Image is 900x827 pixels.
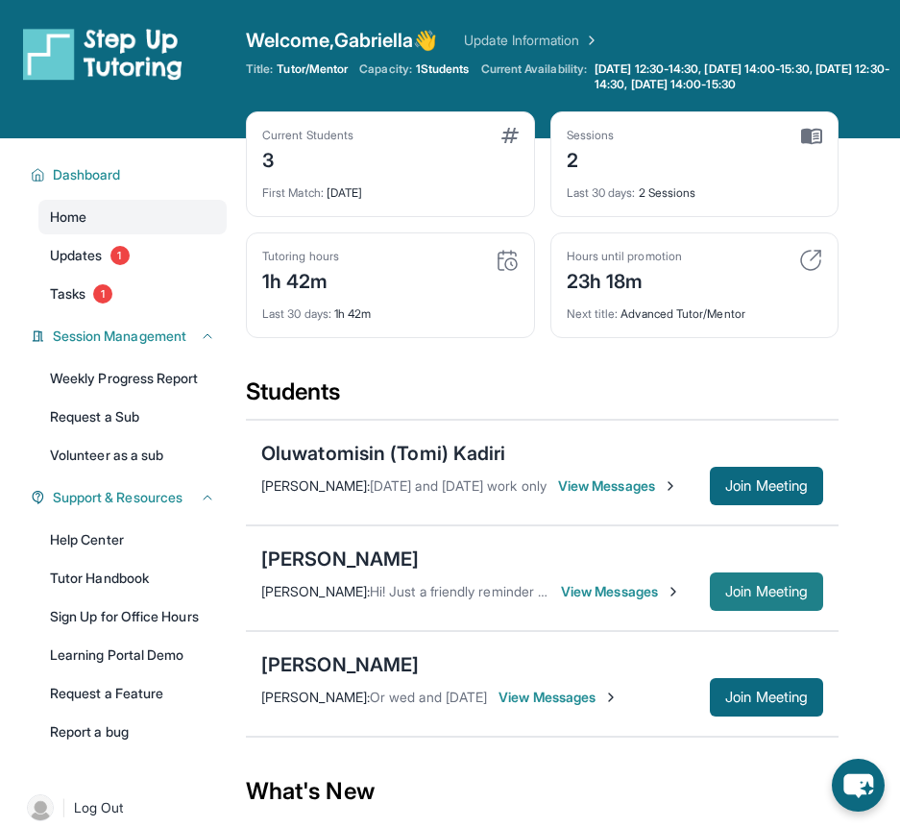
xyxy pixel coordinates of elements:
span: [DATE] 12:30-14:30, [DATE] 14:00-15:30, [DATE] 12:30-14:30, [DATE] 14:00-15:30 [595,61,896,92]
div: 1h 42m [262,264,339,295]
span: | [61,796,66,819]
span: Dashboard [53,165,121,184]
button: Join Meeting [710,572,823,611]
button: Dashboard [45,165,215,184]
div: Tutoring hours [262,249,339,264]
div: Current Students [262,128,353,143]
div: Hours until promotion [567,249,682,264]
span: 1 [93,284,112,304]
div: 2 [567,143,615,174]
span: [DATE] and [DATE] work only [370,477,547,494]
img: card [799,249,822,272]
span: View Messages [558,476,678,496]
span: Tasks [50,284,85,304]
button: Session Management [45,327,215,346]
span: First Match : [262,185,324,200]
span: [PERSON_NAME] : [261,477,370,494]
span: Log Out [74,798,124,817]
span: Tutor/Mentor [277,61,348,77]
span: Capacity: [359,61,412,77]
a: Tutor Handbook [38,561,227,596]
img: Chevron Right [580,31,599,50]
span: Join Meeting [725,480,808,492]
img: Chevron-Right [666,584,681,599]
span: [PERSON_NAME] : [261,689,370,705]
img: Chevron-Right [663,478,678,494]
a: Updates1 [38,238,227,273]
div: 2 Sessions [567,174,823,201]
a: Update Information [464,31,598,50]
div: [DATE] [262,174,519,201]
a: Sign Up for Office Hours [38,599,227,634]
button: Support & Resources [45,488,215,507]
img: card [496,249,519,272]
a: Request a Sub [38,400,227,434]
span: View Messages [499,688,619,707]
span: 1 Students [416,61,470,77]
span: Support & Resources [53,488,182,507]
img: Chevron-Right [603,690,619,705]
div: 3 [262,143,353,174]
span: Join Meeting [725,692,808,703]
span: Welcome, Gabriella 👋 [246,27,437,54]
a: Help Center [38,523,227,557]
a: Volunteer as a sub [38,438,227,473]
span: View Messages [561,582,681,601]
div: Advanced Tutor/Mentor [567,295,823,322]
a: Weekly Progress Report [38,361,227,396]
a: Report a bug [38,715,227,749]
div: Students [246,377,839,419]
span: Last 30 days : [262,306,331,321]
span: Title: [246,61,273,77]
a: Request a Feature [38,676,227,711]
div: [PERSON_NAME] [261,651,419,678]
span: Current Availability: [481,61,587,92]
div: Sessions [567,128,615,143]
div: Oluwatomisin (Tomi) Kadiri [261,440,506,467]
img: logo [23,27,182,81]
span: Or wed and [DATE] [370,689,487,705]
span: Join Meeting [725,586,808,597]
div: 1h 42m [262,295,519,322]
button: Join Meeting [710,467,823,505]
span: Next title : [567,306,619,321]
a: Learning Portal Demo [38,638,227,672]
button: chat-button [832,759,885,812]
span: Home [50,207,86,227]
a: Tasks1 [38,277,227,311]
a: [DATE] 12:30-14:30, [DATE] 14:00-15:30, [DATE] 12:30-14:30, [DATE] 14:00-15:30 [591,61,900,92]
img: card [801,128,822,145]
span: Updates [50,246,103,265]
span: 1 [110,246,130,265]
img: card [501,128,519,143]
div: [PERSON_NAME] [261,546,419,572]
img: user-img [27,794,54,821]
button: Join Meeting [710,678,823,717]
a: Home [38,200,227,234]
div: 23h 18m [567,264,682,295]
span: [PERSON_NAME] : [261,583,370,599]
span: Last 30 days : [567,185,636,200]
span: Session Management [53,327,186,346]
